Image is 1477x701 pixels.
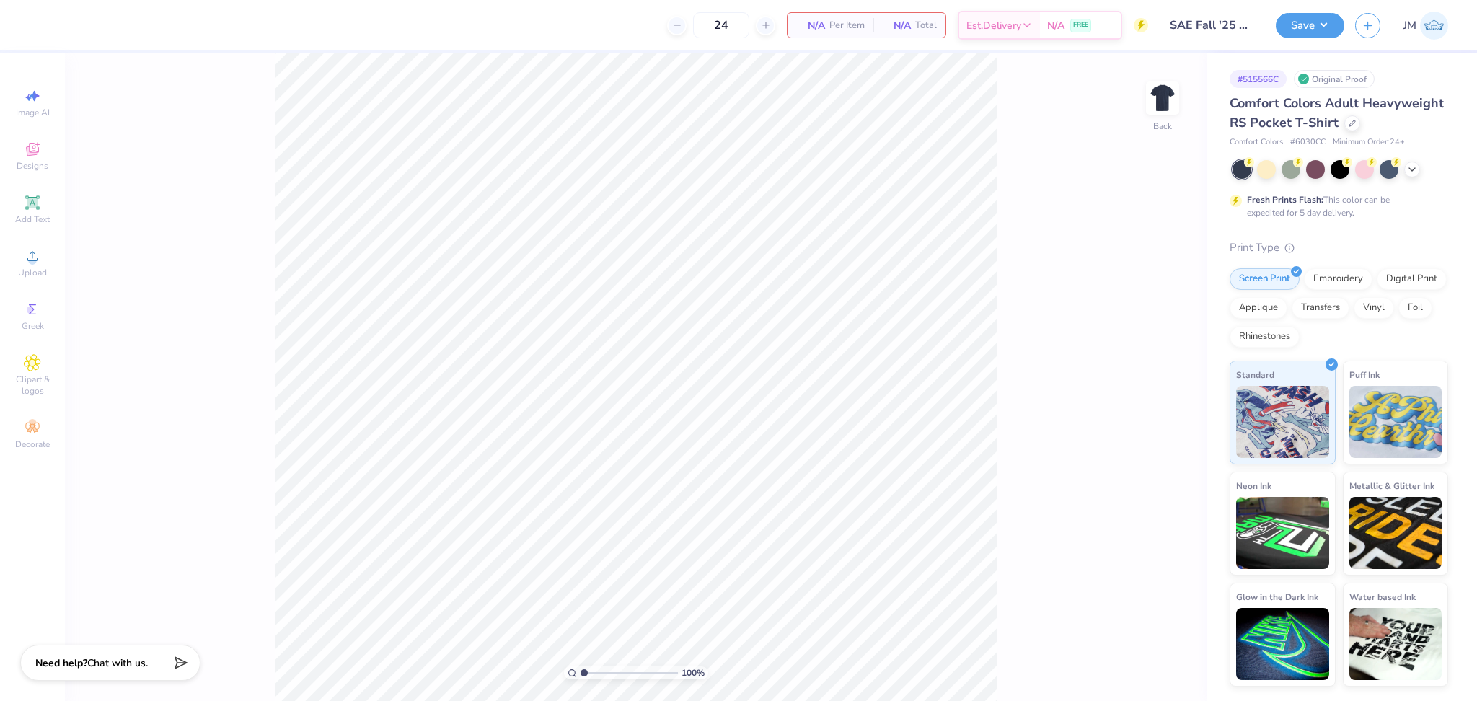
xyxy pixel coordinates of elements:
span: 100 % [682,666,705,679]
img: Water based Ink [1349,608,1442,680]
div: Back [1153,120,1172,133]
span: N/A [882,18,911,33]
img: Back [1148,84,1177,113]
span: Glow in the Dark Ink [1236,589,1318,604]
div: Print Type [1230,239,1448,256]
div: Screen Print [1230,268,1300,290]
span: Metallic & Glitter Ink [1349,478,1434,493]
span: Greek [22,320,44,332]
img: Metallic & Glitter Ink [1349,497,1442,569]
span: Neon Ink [1236,478,1271,493]
span: Clipart & logos [7,374,58,397]
span: FREE [1073,20,1088,30]
span: Add Text [15,213,50,225]
span: JM [1403,17,1416,34]
span: Est. Delivery [966,18,1021,33]
span: Standard [1236,367,1274,382]
span: Total [915,18,937,33]
span: N/A [796,18,825,33]
span: N/A [1047,18,1064,33]
span: Designs [17,160,48,172]
div: Foil [1398,297,1432,319]
strong: Need help? [35,656,87,670]
span: Water based Ink [1349,589,1416,604]
div: Embroidery [1304,268,1372,290]
div: Original Proof [1294,70,1375,88]
div: # 515566C [1230,70,1287,88]
span: Upload [18,267,47,278]
span: Comfort Colors Adult Heavyweight RS Pocket T-Shirt [1230,94,1444,131]
img: Glow in the Dark Ink [1236,608,1329,680]
img: Neon Ink [1236,497,1329,569]
strong: Fresh Prints Flash: [1247,194,1323,206]
img: John Michael Binayas [1420,12,1448,40]
div: This color can be expedited for 5 day delivery. [1247,193,1424,219]
span: Chat with us. [87,656,148,670]
span: Comfort Colors [1230,136,1283,149]
span: Decorate [15,438,50,450]
span: Minimum Order: 24 + [1333,136,1405,149]
span: Puff Ink [1349,367,1380,382]
div: Rhinestones [1230,326,1300,348]
img: Puff Ink [1349,386,1442,458]
input: – – [693,12,749,38]
input: Untitled Design [1159,11,1265,40]
img: Standard [1236,386,1329,458]
a: JM [1403,12,1448,40]
span: # 6030CC [1290,136,1326,149]
div: Vinyl [1354,297,1394,319]
div: Digital Print [1377,268,1447,290]
div: Transfers [1292,297,1349,319]
span: Per Item [829,18,865,33]
div: Applique [1230,297,1287,319]
button: Save [1276,13,1344,38]
span: Image AI [16,107,50,118]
